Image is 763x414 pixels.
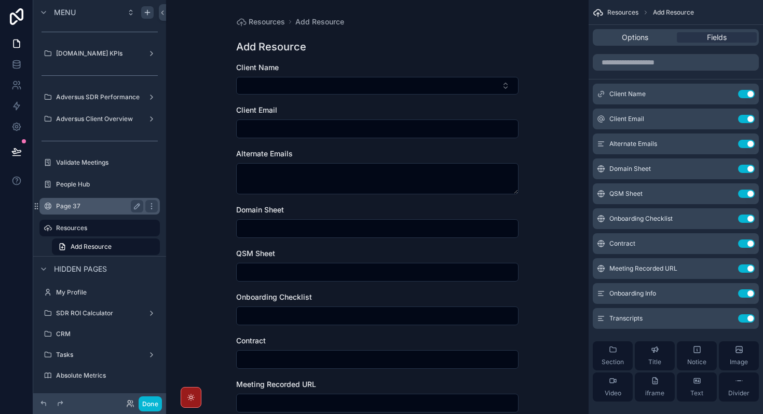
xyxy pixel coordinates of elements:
label: SDR ROI Calculator [56,309,143,317]
span: Add Resource [653,8,694,17]
span: Domain Sheet [609,165,651,173]
label: Page 37 [56,202,139,210]
label: CRM [56,330,158,338]
span: Resources [249,17,285,27]
a: People Hub [39,176,160,193]
button: Text [677,372,717,402]
span: QSM Sheet [609,190,643,198]
a: SDR ROI Calculator [39,305,160,322]
a: Absolute Metrics [39,367,160,384]
span: Client Name [609,90,646,98]
a: My Profile [39,284,160,301]
a: Page 37 [39,198,160,215]
button: Divider [719,372,759,402]
span: Client Email [609,115,644,123]
span: Client Email [236,105,277,114]
span: Alternate Emails [609,140,657,148]
span: Section [602,358,624,366]
span: Transcripts [609,314,643,323]
a: Add Resource [295,17,344,27]
span: QSM Sheet [236,249,275,258]
span: Title [648,358,661,366]
span: Domain Sheet [236,205,284,214]
span: Add Resource [71,243,112,251]
label: People Hub [56,180,158,189]
span: Resources [607,8,638,17]
a: Adversus Client Overview [39,111,160,127]
span: Image [730,358,748,366]
span: Alternate Emails [236,149,293,158]
button: Select Button [236,77,519,95]
span: Divider [728,389,750,397]
a: Tasks [39,346,160,363]
span: Contract [609,239,635,248]
label: Resources [56,224,154,232]
label: My Profile [56,288,158,297]
label: Adversus SDR Performance [56,93,143,101]
span: Hidden pages [54,264,107,274]
a: CRM [39,326,160,342]
span: Text [690,389,703,397]
button: Video [593,372,633,402]
button: Image [719,341,759,370]
a: [DOMAIN_NAME] KPIs [39,45,160,62]
a: Validate Meetings [39,154,160,171]
button: Title [635,341,675,370]
label: Absolute Metrics [56,371,158,380]
button: Notice [677,341,717,370]
span: Onboarding Checklist [236,292,312,301]
span: Client Name [236,63,279,72]
span: Onboarding Info [609,289,656,298]
a: Resources [236,17,285,27]
h1: Add Resource [236,39,306,54]
span: Meeting Recorded URL [609,264,677,273]
span: Options [622,32,648,43]
span: Contract [236,336,266,345]
label: Adversus Client Overview [56,115,143,123]
span: Menu [54,7,76,18]
span: Video [605,389,621,397]
label: Tasks [56,351,143,359]
label: Validate Meetings [56,158,158,167]
button: Done [139,396,162,411]
span: Onboarding Checklist [609,215,673,223]
span: iframe [645,389,664,397]
span: Fields [707,32,727,43]
a: Add Resource [52,238,160,255]
a: Resources [39,220,160,236]
span: Meeting Recorded URL [236,380,316,389]
button: Section [593,341,633,370]
button: iframe [635,372,675,402]
label: [DOMAIN_NAME] KPIs [56,49,143,58]
span: Notice [687,358,706,366]
a: Adversus SDR Performance [39,89,160,105]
